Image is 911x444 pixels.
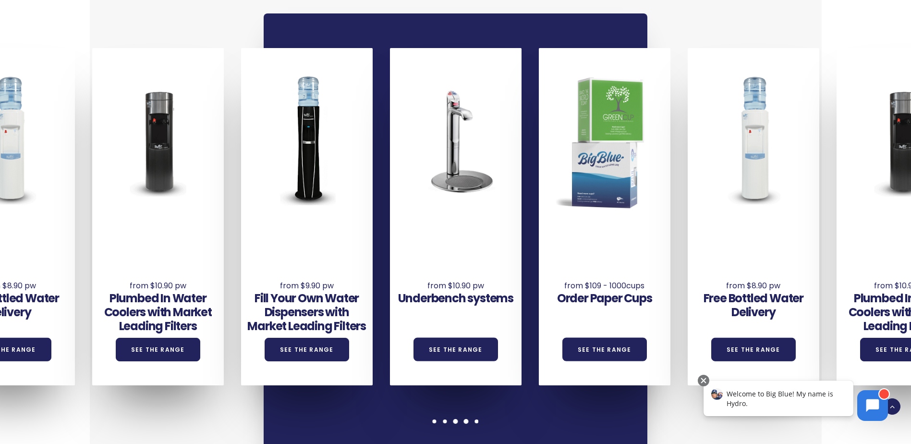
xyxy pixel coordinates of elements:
a: See the Range [116,338,200,361]
a: Fill Your Own Water Dispensers with Market Leading Filters [247,290,366,334]
a: See the Range [562,338,647,361]
a: See the Range [265,338,349,361]
a: See the Range [413,338,498,361]
iframe: Chatbot [693,373,898,431]
a: Order Paper Cups [557,290,652,306]
a: Underbench systems [398,290,513,306]
a: Plumbed In Water Coolers with Market Leading Filters [104,290,212,334]
a: Free Bottled Water Delivery [704,290,803,320]
a: See the Range [711,338,796,361]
